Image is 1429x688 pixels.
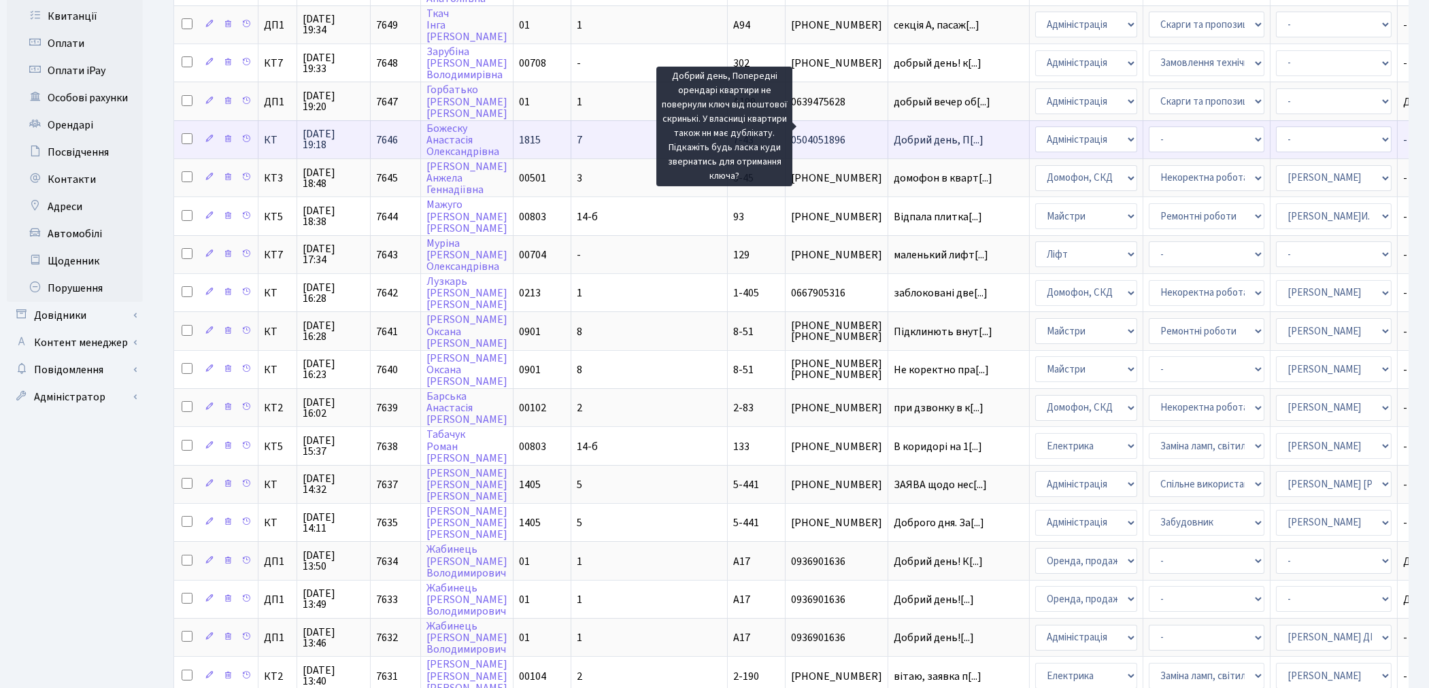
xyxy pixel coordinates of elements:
[303,627,365,649] span: [DATE] 13:46
[376,669,398,684] span: 7631
[7,275,143,302] a: Порушення
[7,3,143,30] a: Квитанції
[519,669,546,684] span: 00104
[519,171,546,186] span: 00501
[577,439,598,454] span: 14-б
[894,362,989,377] span: Не коректно пра[...]
[733,18,750,33] span: А94
[791,135,882,145] span: 0504051896
[264,671,291,682] span: КТ2
[791,556,882,567] span: 0936901636
[426,44,507,82] a: Зарубіна[PERSON_NAME]Володимирівна
[376,400,398,415] span: 7639
[733,477,759,492] span: 5-441
[577,515,582,530] span: 5
[7,247,143,275] a: Щоденник
[733,630,750,645] span: А17
[791,20,882,31] span: [PHONE_NUMBER]
[303,243,365,265] span: [DATE] 17:34
[303,665,365,687] span: [DATE] 13:40
[376,477,398,492] span: 7637
[577,669,582,684] span: 2
[7,111,143,139] a: Орендарі
[7,383,143,411] a: Адміністратор
[264,479,291,490] span: КТ
[791,320,882,342] span: [PHONE_NUMBER] [PHONE_NUMBER]
[894,477,987,492] span: ЗАЯВА щодо нес[...]
[426,619,507,657] a: Жабинець[PERSON_NAME]Володимирович
[791,358,882,380] span: [PHONE_NUMBER] [PHONE_NUMBER]
[733,209,744,224] span: 93
[577,56,581,71] span: -
[894,630,974,645] span: Добрий день![...]
[303,167,365,189] span: [DATE] 18:48
[376,286,398,300] span: 7642
[894,592,974,607] span: Добрий день![...]
[303,588,365,610] span: [DATE] 13:49
[577,133,582,148] span: 7
[264,97,291,107] span: ДП1
[426,543,507,581] a: Жабинець[PERSON_NAME]Володимирович
[426,428,507,466] a: ТабачукРоман[PERSON_NAME]
[303,358,365,380] span: [DATE] 16:23
[519,515,541,530] span: 1405
[303,550,365,572] span: [DATE] 13:50
[376,515,398,530] span: 7635
[264,364,291,375] span: КТ
[303,52,365,74] span: [DATE] 19:33
[519,286,541,300] span: 0213
[303,205,365,227] span: [DATE] 18:38
[376,439,398,454] span: 7638
[7,356,143,383] a: Повідомлення
[791,173,882,184] span: [PHONE_NUMBER]
[894,400,984,415] span: при дзвонку в к[...]
[577,171,582,186] span: 3
[426,313,507,351] a: [PERSON_NAME]Оксана[PERSON_NAME]
[733,247,750,262] span: 129
[577,247,581,262] span: -
[303,473,365,495] span: [DATE] 14:32
[733,592,750,607] span: А17
[426,6,507,44] a: ТкачІнга[PERSON_NAME]
[791,671,882,682] span: [PHONE_NUMBER]
[376,324,398,339] span: 7641
[519,133,541,148] span: 1815
[376,630,398,645] span: 7632
[519,477,541,492] span: 1405
[577,286,582,300] span: 1
[303,435,365,457] span: [DATE] 15:37
[426,198,507,236] a: Мажуго[PERSON_NAME][PERSON_NAME]
[303,282,365,304] span: [DATE] 16:28
[519,362,541,377] span: 0901
[376,362,398,377] span: 7640
[791,211,882,222] span: [PHONE_NUMBER]
[894,439,982,454] span: В коридорі на 1[...]
[519,324,541,339] span: 0901
[791,288,882,298] span: 0667905316
[791,632,882,643] span: 0936901636
[519,400,546,415] span: 00102
[426,121,499,159] a: БожескуАнастасіяОлександрівна
[791,250,882,260] span: [PHONE_NUMBER]
[264,632,291,643] span: ДП1
[303,14,365,35] span: [DATE] 19:34
[264,326,291,337] span: КТ
[426,504,507,542] a: [PERSON_NAME][PERSON_NAME][PERSON_NAME]
[894,515,984,530] span: Доброго дня. За[...]
[519,554,530,569] span: 01
[376,554,398,569] span: 7634
[577,94,582,109] span: 1
[376,56,398,71] span: 7648
[519,18,530,33] span: 01
[376,247,398,262] span: 7643
[894,324,992,339] span: Підклинють внут[...]
[376,209,398,224] span: 7644
[894,286,988,300] span: заблоковані две[...]
[426,274,507,312] a: Лузкарь[PERSON_NAME][PERSON_NAME]
[577,18,582,33] span: 1
[733,400,754,415] span: 2-83
[264,58,291,69] span: КТ7
[791,517,882,528] span: [PHONE_NUMBER]
[894,171,992,186] span: домофон в кварт[...]
[264,556,291,567] span: ДП1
